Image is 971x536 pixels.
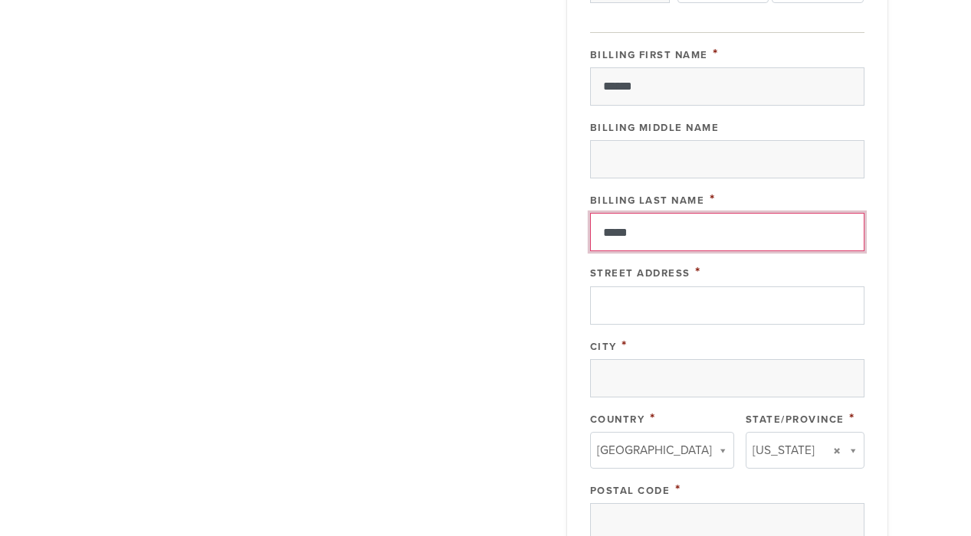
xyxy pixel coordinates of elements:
[710,191,716,208] span: This field is required.
[713,45,719,62] span: This field is required.
[675,481,681,498] span: This field is required.
[753,440,815,460] span: [US_STATE]
[695,263,701,280] span: This field is required.
[650,410,656,427] span: This field is required.
[590,432,734,469] a: [GEOGRAPHIC_DATA]
[746,413,845,426] label: State/Province
[590,49,708,61] label: Billing First Name
[622,337,628,354] span: This field is required.
[746,432,864,469] a: [US_STATE]
[597,440,712,460] span: [GEOGRAPHIC_DATA]
[590,194,705,207] label: Billing Last Name
[590,341,617,353] label: City
[590,485,671,497] label: Postal Code
[849,410,855,427] span: This field is required.
[590,413,645,426] label: Country
[590,267,691,279] label: Street Address
[590,122,720,134] label: Billing Middle Name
